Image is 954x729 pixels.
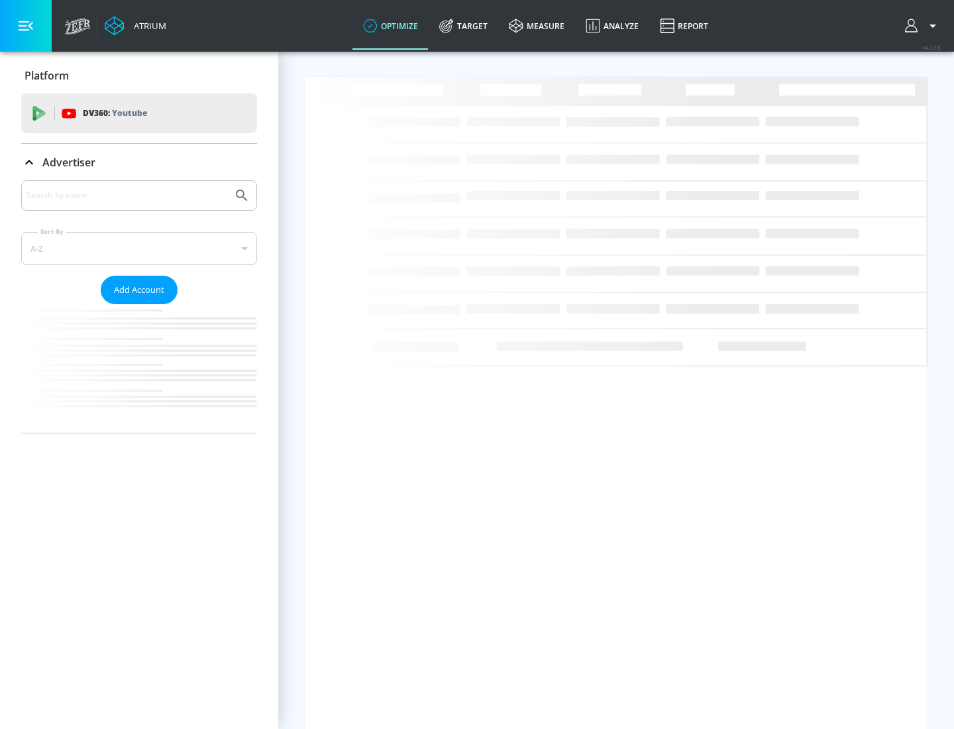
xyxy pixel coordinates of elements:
[649,2,719,50] a: Report
[114,282,164,298] span: Add Account
[922,44,941,51] span: v 4.33.5
[498,2,575,50] a: measure
[38,227,66,236] label: Sort By
[42,155,95,170] p: Advertiser
[83,106,147,121] p: DV360:
[352,2,429,50] a: optimize
[105,16,166,36] a: Atrium
[21,232,257,265] div: A-Z
[21,144,257,181] div: Advertiser
[129,20,166,32] div: Atrium
[21,304,257,433] nav: list of Advertiser
[101,276,178,304] button: Add Account
[26,187,227,204] input: Search by name
[429,2,498,50] a: Target
[25,68,69,83] p: Platform
[21,93,257,133] div: DV360: Youtube
[21,57,257,94] div: Platform
[21,180,257,433] div: Advertiser
[575,2,649,50] a: Analyze
[112,106,147,120] p: Youtube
